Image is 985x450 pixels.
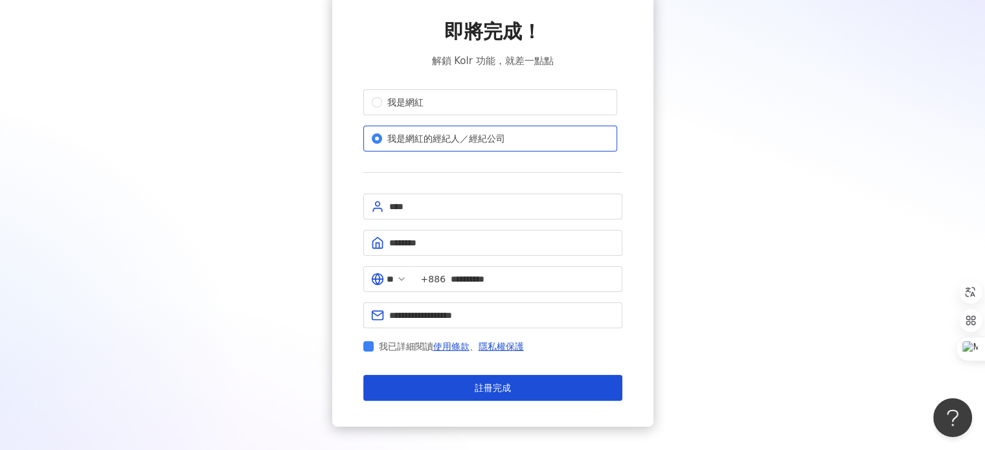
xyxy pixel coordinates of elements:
span: +886 [421,272,446,286]
a: 使用條款 [433,341,470,352]
span: 註冊完成 [475,383,511,393]
span: 我已詳細閱讀 、 [379,339,524,354]
span: 解鎖 Kolr 功能，就差一點點 [431,53,553,69]
span: 即將完成！ [444,18,541,45]
button: 註冊完成 [363,375,622,401]
iframe: Help Scout Beacon - Open [933,398,972,437]
span: 我是網紅 [382,95,429,109]
a: 隱私權保護 [479,341,524,352]
span: 我是網紅的經紀人／經紀公司 [382,131,510,146]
